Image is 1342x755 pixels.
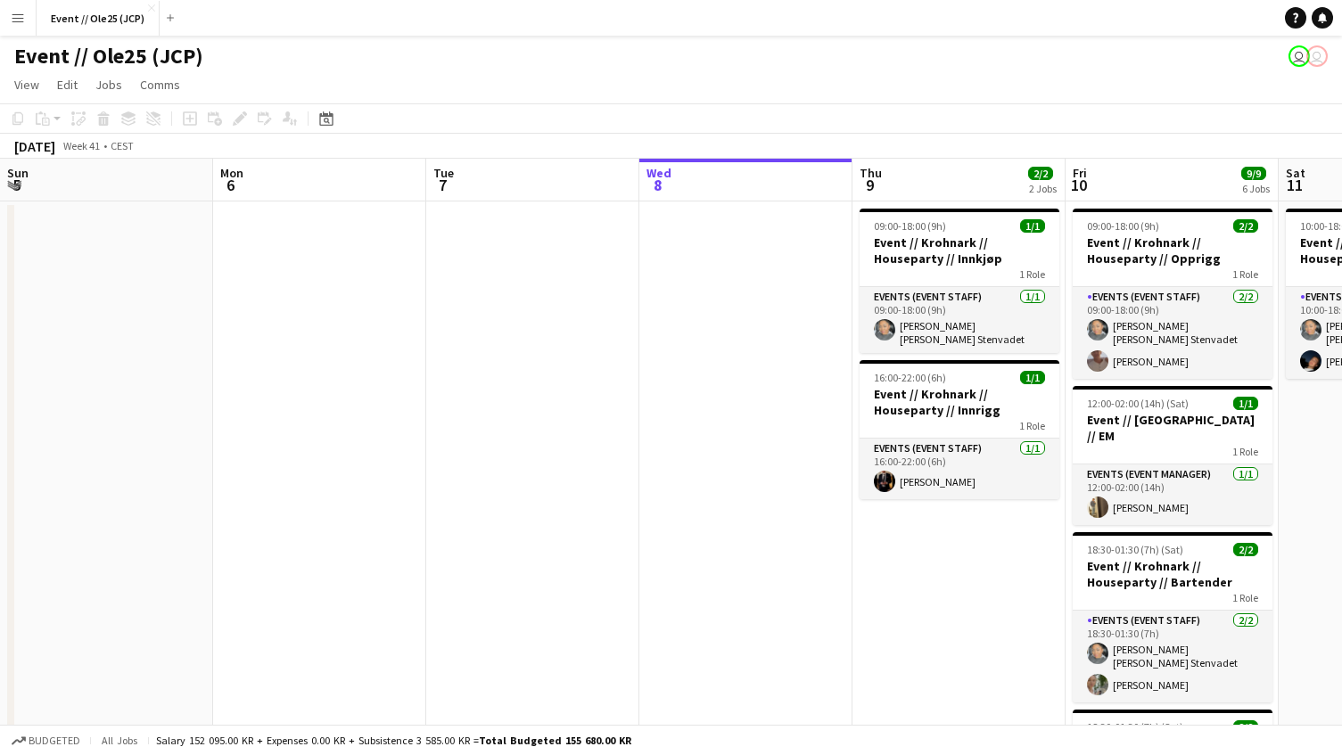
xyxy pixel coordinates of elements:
span: Jobs [95,77,122,93]
app-job-card: 12:00-02:00 (14h) (Sat)1/1Event // [GEOGRAPHIC_DATA] // EM1 RoleEvents (Event Manager)1/112:00-02... [1073,386,1272,525]
span: View [14,77,39,93]
app-user-avatar: Ole Rise [1306,45,1328,67]
span: 1/1 [1020,371,1045,384]
span: 2/2 [1233,219,1258,233]
a: Edit [50,73,85,96]
span: 16:00-22:00 (6h) [874,371,946,384]
span: 1 Role [1232,267,1258,281]
span: 09:00-18:00 (9h) [1087,219,1159,233]
span: Fri [1073,165,1087,181]
span: Thu [860,165,882,181]
span: 5 [4,175,29,195]
h3: Event // Krohnark // Houseparty // Bartender [1073,558,1272,590]
div: 2 Jobs [1029,182,1057,195]
span: Edit [57,77,78,93]
span: 9/9 [1241,167,1266,180]
a: Comms [133,73,187,96]
h3: Event // Krohnark // Houseparty // Innrigg [860,386,1059,418]
span: 9 [857,175,882,195]
a: Jobs [88,73,129,96]
span: Sat [1286,165,1305,181]
app-job-card: 09:00-18:00 (9h)2/2Event // Krohnark // Houseparty // Opprigg1 RoleEvents (Event Staff)2/209:00-1... [1073,209,1272,379]
span: 2/2 [1028,167,1053,180]
span: All jobs [98,734,141,747]
span: 12:00-02:00 (14h) (Sat) [1087,397,1189,410]
span: 8 [644,175,671,195]
h1: Event // Ole25 (JCP) [14,43,203,70]
div: Salary 152 095.00 KR + Expenses 0.00 KR + Subsistence 3 585.00 KR = [156,734,631,747]
span: Budgeted [29,734,80,747]
h3: Event // Krohnark // Houseparty // Innkjøp [860,234,1059,267]
span: 10 [1070,175,1087,195]
span: Comms [140,77,180,93]
span: 1/1 [1233,397,1258,410]
span: 1 Role [1019,419,1045,432]
button: Event // Ole25 (JCP) [37,1,160,36]
span: 6 [218,175,243,195]
span: 18:30-01:30 (7h) (Sat) [1087,543,1183,556]
span: Tue [433,165,454,181]
div: 6 Jobs [1242,182,1270,195]
app-card-role: Events (Event Staff)1/116:00-22:00 (6h)[PERSON_NAME] [860,439,1059,499]
span: 7 [431,175,454,195]
span: 2/2 [1233,720,1258,734]
span: 18:30-01:30 (7h) (Sat) [1087,720,1183,734]
span: Mon [220,165,243,181]
app-user-avatar: Ole Rise [1288,45,1310,67]
h3: Event // [GEOGRAPHIC_DATA] // EM [1073,412,1272,444]
button: Budgeted [9,731,83,751]
span: Week 41 [59,139,103,152]
a: View [7,73,46,96]
div: [DATE] [14,137,55,155]
span: 11 [1283,175,1305,195]
span: Sun [7,165,29,181]
span: 09:00-18:00 (9h) [874,219,946,233]
span: Wed [646,165,671,181]
app-card-role: Events (Event Staff)1/109:00-18:00 (9h)[PERSON_NAME] [PERSON_NAME] Stenvadet [860,287,1059,353]
h3: Event // Krohnark // Houseparty // Opprigg [1073,234,1272,267]
span: 1 Role [1019,267,1045,281]
app-card-role: Events (Event Staff)2/218:30-01:30 (7h)[PERSON_NAME] [PERSON_NAME] Stenvadet[PERSON_NAME] [1073,611,1272,702]
app-card-role: Events (Event Staff)2/209:00-18:00 (9h)[PERSON_NAME] [PERSON_NAME] Stenvadet[PERSON_NAME] [1073,287,1272,379]
app-job-card: 16:00-22:00 (6h)1/1Event // Krohnark // Houseparty // Innrigg1 RoleEvents (Event Staff)1/116:00-2... [860,360,1059,499]
span: 2/2 [1233,543,1258,556]
span: Total Budgeted 155 680.00 KR [479,734,631,747]
span: 1 Role [1232,445,1258,458]
app-card-role: Events (Event Manager)1/112:00-02:00 (14h)[PERSON_NAME] [1073,464,1272,525]
app-job-card: 09:00-18:00 (9h)1/1Event // Krohnark // Houseparty // Innkjøp1 RoleEvents (Event Staff)1/109:00-1... [860,209,1059,353]
div: CEST [111,139,134,152]
span: 1/1 [1020,219,1045,233]
span: 1 Role [1232,591,1258,604]
app-job-card: 18:30-01:30 (7h) (Sat)2/2Event // Krohnark // Houseparty // Bartender1 RoleEvents (Event Staff)2/... [1073,532,1272,702]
